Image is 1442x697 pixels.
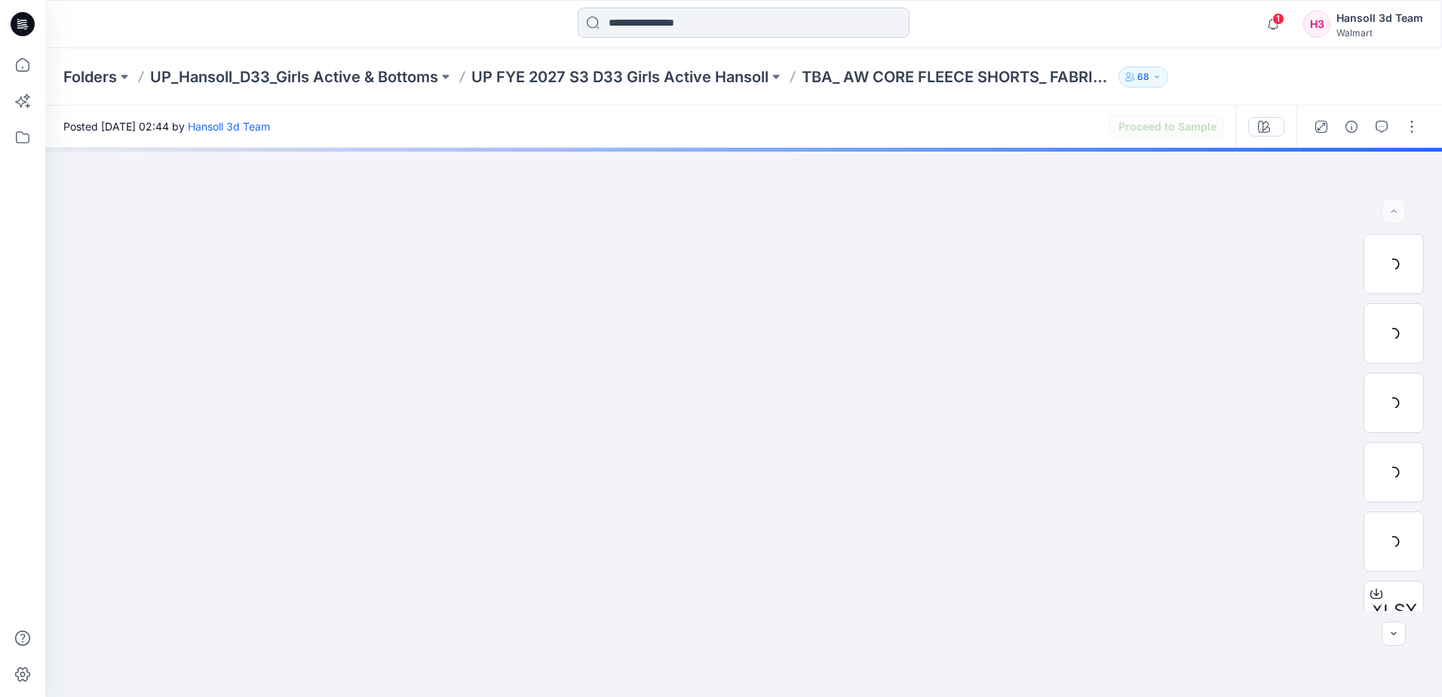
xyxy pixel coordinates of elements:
[150,66,438,88] a: UP_Hansoll_D33_Girls Active & Bottoms
[471,66,769,88] a: UP FYE 2027 S3 D33 Girls Active Hansoll
[802,66,1112,88] p: TBA_ AW CORE FLEECE SHORTS_ FABRIC OPT(2)
[1118,66,1168,88] button: 68
[1303,11,1330,38] div: H3
[63,118,270,134] span: Posted [DATE] 02:44 by
[1272,13,1284,25] span: 1
[1336,9,1423,27] div: Hansoll 3d Team
[1137,69,1149,85] p: 68
[1339,115,1364,139] button: Details
[63,66,117,88] a: Folders
[188,120,270,133] a: Hansoll 3d Team
[1371,597,1417,625] span: XLSX
[1336,27,1423,38] div: Walmart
